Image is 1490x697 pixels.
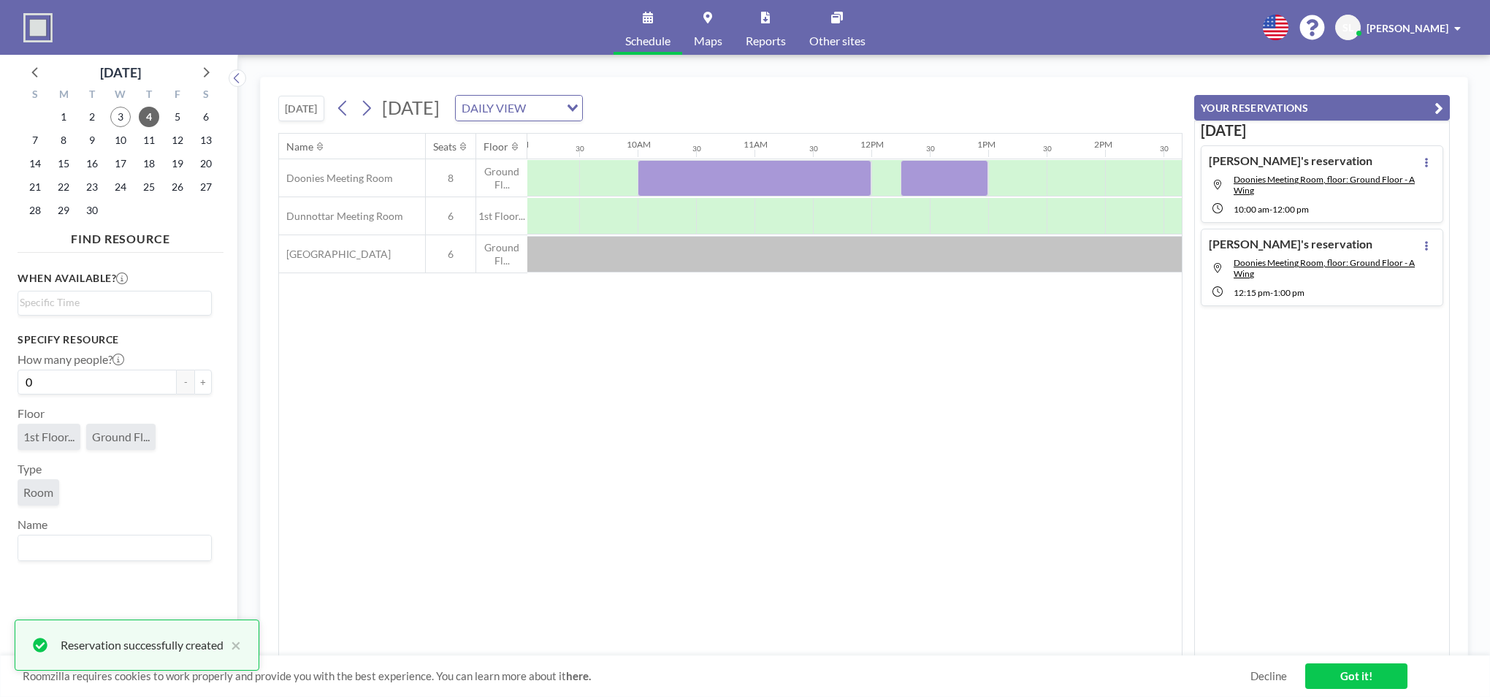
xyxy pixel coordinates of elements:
h4: [PERSON_NAME]'s reservation [1209,153,1372,168]
span: Friday, September 5, 2025 [167,107,188,127]
span: 1st Floor... [476,210,527,223]
a: Decline [1250,669,1287,683]
span: - [1270,287,1273,298]
span: Reports [746,35,786,47]
input: Search for option [530,99,558,118]
div: F [163,86,191,105]
div: T [134,86,163,105]
span: [GEOGRAPHIC_DATA] [279,248,391,261]
span: 6 [426,248,475,261]
span: Monday, September 15, 2025 [53,153,74,174]
div: [DATE] [100,62,141,83]
span: Saturday, September 13, 2025 [196,130,216,151]
span: 1st Floor... [23,430,74,444]
div: Search for option [456,96,582,121]
div: 30 [926,144,935,153]
span: Doonies Meeting Room [279,172,393,185]
label: How many people? [18,352,124,367]
div: S [21,86,50,105]
div: Floor [484,140,508,153]
div: 30 [576,144,584,153]
a: Got it! [1305,663,1407,689]
img: organization-logo [23,13,53,42]
span: Friday, September 12, 2025 [167,130,188,151]
span: Ground Fl... [92,430,150,444]
span: Tuesday, September 9, 2025 [82,130,102,151]
input: Search for option [20,294,203,311]
span: Thursday, September 4, 2025 [139,107,159,127]
div: 30 [1043,144,1052,153]
span: Tuesday, September 2, 2025 [82,107,102,127]
div: 30 [1160,144,1169,153]
span: Thursday, September 18, 2025 [139,153,159,174]
span: Sunday, September 21, 2025 [25,177,45,197]
span: Wednesday, September 10, 2025 [110,130,131,151]
span: Sunday, September 7, 2025 [25,130,45,151]
span: [DATE] [382,96,440,118]
div: Search for option [18,536,211,560]
button: [DATE] [278,96,324,121]
div: 1PM [977,139,996,150]
div: 12PM [860,139,884,150]
span: 1:00 PM [1273,287,1304,298]
a: here. [566,669,591,682]
span: Saturday, September 20, 2025 [196,153,216,174]
div: Search for option [18,292,211,313]
h4: FIND RESOURCE [18,226,223,246]
h4: [PERSON_NAME]'s reservation [1209,237,1372,251]
div: S [191,86,220,105]
span: Sunday, September 14, 2025 [25,153,45,174]
span: Sunday, September 28, 2025 [25,200,45,221]
span: Wednesday, September 17, 2025 [110,153,131,174]
span: [PERSON_NAME] [1367,22,1448,34]
span: Tuesday, September 30, 2025 [82,200,102,221]
span: Schedule [625,35,670,47]
input: Search for option [20,538,203,557]
span: Roomzilla requires cookies to work properly and provide you with the best experience. You can lea... [23,669,1250,683]
span: Maps [694,35,722,47]
span: Wednesday, September 3, 2025 [110,107,131,127]
span: 12:15 PM [1234,287,1270,298]
span: Saturday, September 6, 2025 [196,107,216,127]
span: Dunnottar Meeting Room [279,210,403,223]
span: Doonies Meeting Room, floor: Ground Floor - A Wing [1234,257,1415,279]
span: Ground Fl... [476,241,527,267]
div: 30 [692,144,701,153]
span: Saturday, September 27, 2025 [196,177,216,197]
span: Other sites [809,35,866,47]
div: 2PM [1094,139,1112,150]
h3: Specify resource [18,333,212,346]
span: Friday, September 26, 2025 [167,177,188,197]
span: DAILY VIEW [459,99,529,118]
button: + [194,370,212,395]
div: 11AM [744,139,768,150]
span: Tuesday, September 23, 2025 [82,177,102,197]
span: Monday, September 29, 2025 [53,200,74,221]
div: M [50,86,78,105]
div: Reservation successfully created [61,636,223,654]
label: Type [18,462,42,476]
span: 10:00 AM [1234,204,1269,215]
div: T [78,86,107,105]
span: Tuesday, September 16, 2025 [82,153,102,174]
span: 12:00 PM [1272,204,1309,215]
div: 30 [809,144,818,153]
span: Monday, September 1, 2025 [53,107,74,127]
div: W [107,86,135,105]
div: Seats [433,140,456,153]
label: Name [18,517,47,532]
label: Floor [18,406,45,421]
span: SL [1342,21,1353,34]
span: Thursday, September 25, 2025 [139,177,159,197]
span: Thursday, September 11, 2025 [139,130,159,151]
span: Monday, September 22, 2025 [53,177,74,197]
span: Ground Fl... [476,165,527,191]
span: Doonies Meeting Room, floor: Ground Floor - A Wing [1234,174,1415,196]
button: - [177,370,194,395]
div: Name [286,140,313,153]
span: Wednesday, September 24, 2025 [110,177,131,197]
span: Room [23,485,53,500]
span: 8 [426,172,475,185]
span: - [1269,204,1272,215]
span: Friday, September 19, 2025 [167,153,188,174]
